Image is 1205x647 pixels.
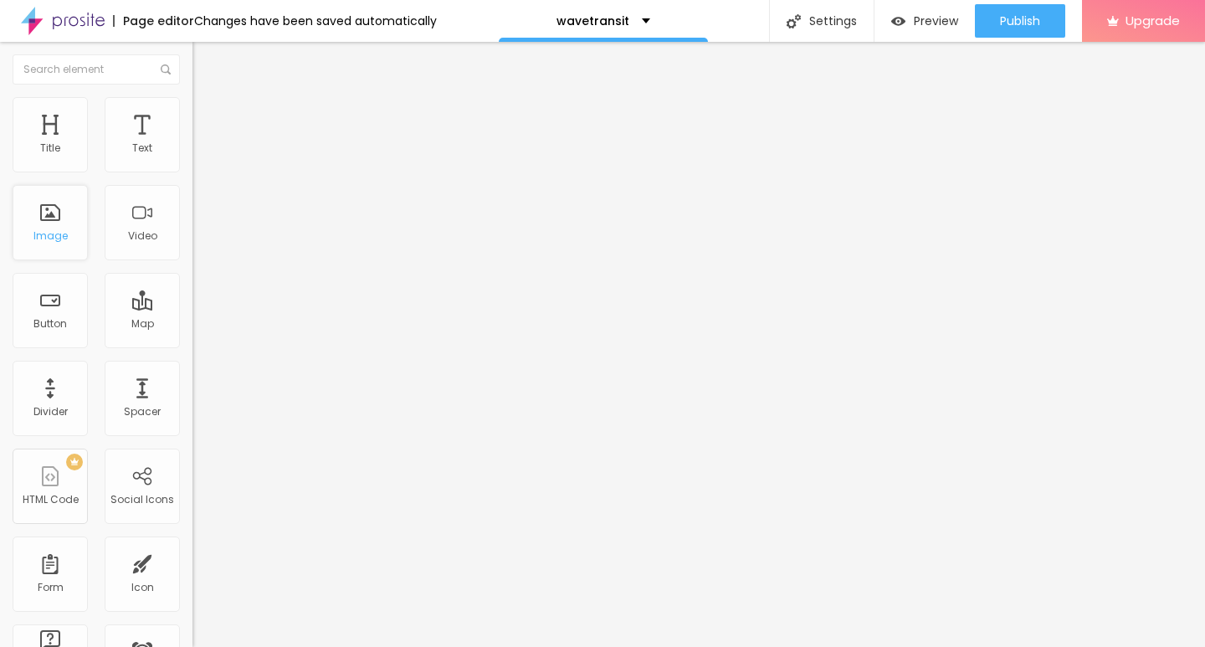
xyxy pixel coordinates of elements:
div: Text [132,142,152,154]
span: Publish [1000,14,1040,28]
img: Icone [161,64,171,74]
div: Button [33,318,67,330]
span: Upgrade [1126,13,1180,28]
span: Preview [914,14,958,28]
div: Social Icons [110,494,174,506]
div: Changes have been saved automatically [194,15,437,27]
div: Map [131,318,154,330]
input: Search element [13,54,180,85]
div: Title [40,142,60,154]
div: Image [33,230,68,242]
div: HTML Code [23,494,79,506]
button: Preview [874,4,975,38]
div: Divider [33,406,68,418]
div: Video [128,230,157,242]
img: Icone [787,14,801,28]
button: Publish [975,4,1065,38]
div: Icon [131,582,154,593]
div: Spacer [124,406,161,418]
img: view-1.svg [891,14,905,28]
p: wavetransit [556,15,629,27]
div: Form [38,582,64,593]
div: Page editor [113,15,194,27]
